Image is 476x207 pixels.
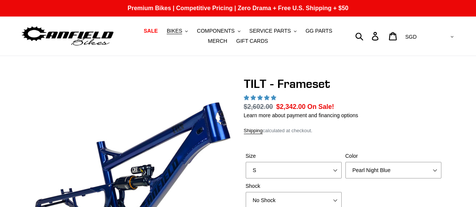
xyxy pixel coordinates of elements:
label: Size [246,152,342,160]
img: Canfield Bikes [21,24,115,48]
button: COMPONENTS [193,26,244,36]
s: $2,602.00 [244,103,273,110]
label: Shock [246,182,342,190]
a: GG PARTS [302,26,336,36]
h1: TILT - Frameset [244,77,443,91]
span: SERVICE PARTS [249,28,291,34]
span: BIKES [167,28,182,34]
a: MERCH [204,36,231,46]
label: Color [345,152,441,160]
div: calculated at checkout. [244,127,443,134]
a: SALE [140,26,161,36]
span: $2,342.00 [276,103,306,110]
span: GIFT CARDS [236,38,268,44]
span: 5.00 stars [244,95,278,101]
span: COMPONENTS [197,28,234,34]
button: SERVICE PARTS [246,26,300,36]
button: BIKES [163,26,192,36]
a: GIFT CARDS [233,36,272,46]
span: On Sale! [307,102,334,112]
span: MERCH [208,38,227,44]
a: Learn more about payment and financing options [244,112,358,118]
a: Shipping [244,128,263,134]
span: SALE [144,28,158,34]
span: GG PARTS [306,28,332,34]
